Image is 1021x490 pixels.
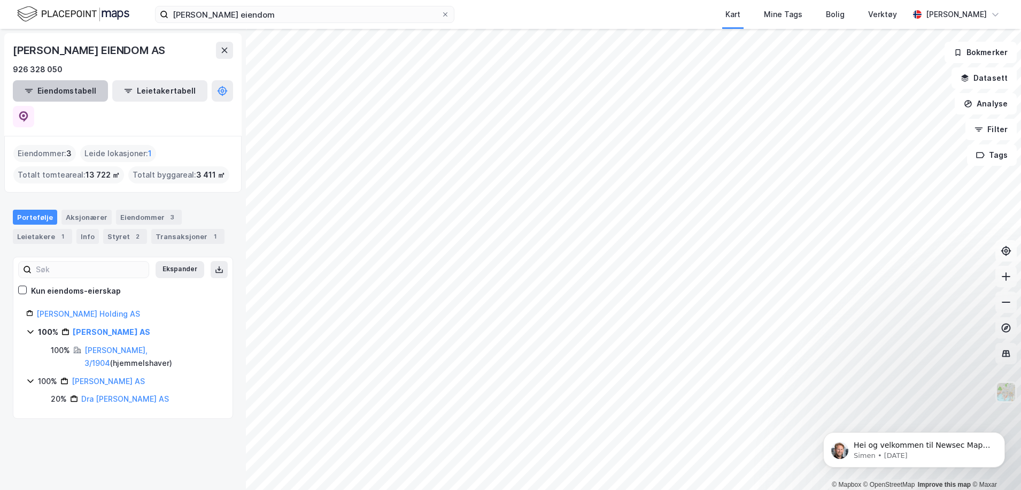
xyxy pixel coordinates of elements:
span: 3 [66,147,72,160]
div: Transaksjoner [151,229,225,244]
div: Eiendommer [116,210,182,225]
a: Mapbox [832,481,861,488]
div: Info [76,229,99,244]
div: 20% [51,393,67,405]
span: 3 411 ㎡ [196,169,225,181]
div: Kart [725,8,740,21]
button: Bokmerker [945,42,1017,63]
div: 100% [51,344,70,357]
a: Improve this map [918,481,971,488]
div: Verktøy [868,8,897,21]
button: Tags [967,144,1017,166]
a: [PERSON_NAME] AS [73,327,150,336]
div: Totalt byggareal : [128,166,229,183]
div: 2 [132,231,143,242]
div: Leide lokasjoner : [80,145,156,162]
div: Styret [103,229,147,244]
iframe: Intercom notifications message [807,410,1021,485]
input: Søk [32,262,149,278]
div: [PERSON_NAME] [926,8,987,21]
button: Analyse [955,93,1017,114]
input: Søk på adresse, matrikkel, gårdeiere, leietakere eller personer [168,6,441,22]
button: Leietakertabell [112,80,207,102]
div: ( hjemmelshaver ) [84,344,220,370]
div: 3 [167,212,177,223]
button: Eiendomstabell [13,80,108,102]
img: logo.f888ab2527a4732fd821a326f86c7f29.svg [17,5,129,24]
div: 100% [38,375,57,388]
a: [PERSON_NAME] AS [72,377,145,386]
div: 1 [57,231,68,242]
div: Portefølje [13,210,57,225]
div: Bolig [826,8,845,21]
div: 926 328 050 [13,63,63,76]
span: 1 [148,147,152,160]
button: Ekspander [156,261,204,278]
div: Kun eiendoms-eierskap [31,285,121,297]
img: Z [996,382,1016,402]
a: OpenStreetMap [863,481,915,488]
button: Datasett [952,67,1017,89]
span: 13 722 ㎡ [86,169,120,181]
div: Aksjonærer [61,210,112,225]
div: Eiendommer : [13,145,76,162]
a: [PERSON_NAME] Holding AS [36,309,140,318]
a: Dra [PERSON_NAME] AS [81,394,169,403]
div: Mine Tags [764,8,802,21]
div: [PERSON_NAME] EIENDOM AS [13,42,167,59]
div: Leietakere [13,229,72,244]
button: Filter [965,119,1017,140]
div: 100% [38,326,58,339]
div: 1 [210,231,220,242]
a: [PERSON_NAME], 3/1904 [84,346,148,367]
div: Totalt tomteareal : [13,166,124,183]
